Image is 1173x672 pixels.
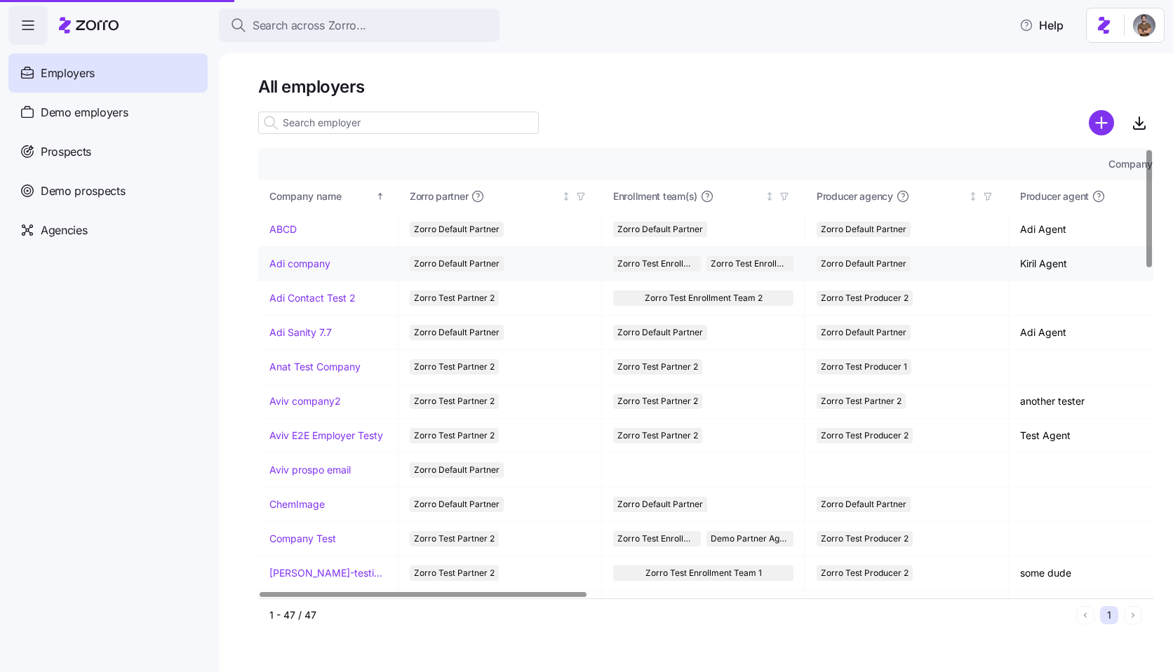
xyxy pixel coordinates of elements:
div: Company name [269,189,373,204]
span: Zorro Default Partner [821,497,906,512]
button: Previous page [1076,606,1094,624]
span: Zorro Test Producer 2 [821,531,909,546]
span: Zorro Default Partner [617,497,703,512]
a: Demo employers [8,93,208,132]
span: Zorro Default Partner [617,222,703,237]
button: Next page [1124,606,1142,624]
th: Enrollment team(s)Not sorted [602,180,805,213]
span: Zorro Test Partner 2 [414,428,495,443]
span: Zorro Default Partner [414,497,500,512]
span: Zorro Default Partner [414,462,500,478]
a: Aviv prospo email [269,463,351,477]
span: Producer agent [1020,189,1089,203]
input: Search employer [258,112,539,134]
span: Zorro Test Producer 1 [821,359,907,375]
h1: All employers [258,76,1153,98]
img: 4405efb6-a4ff-4e3b-b971-a8a12b62b3ee-1719735568656.jpeg [1133,14,1155,36]
span: Zorro Test Partner 2 [414,565,495,581]
button: 1 [1100,606,1118,624]
span: Zorro Default Partner [821,222,906,237]
a: ABCD [269,222,297,236]
a: Company Test [269,532,336,546]
span: Zorro Test Partner 2 [414,290,495,306]
a: Aviv company2 [269,394,341,408]
th: Producer agencyNot sorted [805,180,1009,213]
div: 1 - 47 / 47 [269,608,1071,622]
span: Zorro Test Partner 2 [414,359,495,375]
span: Prospects [41,143,91,161]
span: Zorro Test Enrollment Team 2 [617,531,697,546]
span: Zorro Default Partner [414,325,500,340]
a: Anat Test Company [269,360,361,374]
div: Not sorted [765,191,775,201]
span: Zorro Default Partner [414,222,500,237]
a: Agencies [8,210,208,250]
span: Zorro Default Partner [821,325,906,340]
span: Zorro partner [410,189,468,203]
span: Demo employers [41,104,128,121]
a: ChemImage [269,497,325,511]
span: Zorro Test Enrollment Team 2 [645,290,763,306]
span: Zorro Test Partner 2 [414,531,495,546]
span: Zorro Default Partner [414,256,500,271]
a: [PERSON_NAME]-testing-payroll [269,566,387,580]
a: Employers [8,53,208,93]
button: Search across Zorro... [219,8,500,42]
a: Adi Contact Test 2 [269,291,356,305]
div: Not sorted [561,191,571,201]
span: Zorro Test Partner 2 [821,394,901,409]
span: Zorro Test Enrollment Team 1 [645,565,762,581]
span: Zorro Test Enrollment Team 1 [711,256,790,271]
a: Adi company [269,257,330,271]
span: Zorro Default Partner [821,256,906,271]
span: Demo prospects [41,182,126,200]
span: Zorro Test Partner 2 [414,394,495,409]
th: Company nameSorted ascending [258,180,398,213]
span: Zorro Test Enrollment Team 2 [617,256,697,271]
div: Not sorted [968,191,978,201]
span: Zorro Test Partner 2 [617,394,698,409]
span: Demo Partner Agency [711,531,790,546]
span: Agencies [41,222,87,239]
div: Sorted ascending [375,191,385,201]
svg: add icon [1089,110,1114,135]
span: Zorro Test Partner 2 [617,428,698,443]
span: Producer agency [817,189,893,203]
a: Prospects [8,132,208,171]
span: Employers [41,65,95,82]
th: Zorro partnerNot sorted [398,180,602,213]
a: Adi Sanity 7.7 [269,325,332,340]
span: Zorro Test Producer 2 [821,290,909,306]
button: Help [1008,11,1075,39]
span: Enrollment team(s) [613,189,697,203]
span: Search across Zorro... [253,17,366,34]
a: Demo prospects [8,171,208,210]
a: Aviv E2E Employer Testy [269,429,383,443]
span: Zorro Default Partner [617,325,703,340]
span: Zorro Test Producer 2 [821,428,909,443]
span: Zorro Test Partner 2 [617,359,698,375]
span: Zorro Test Producer 2 [821,565,909,581]
span: Help [1019,17,1064,34]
